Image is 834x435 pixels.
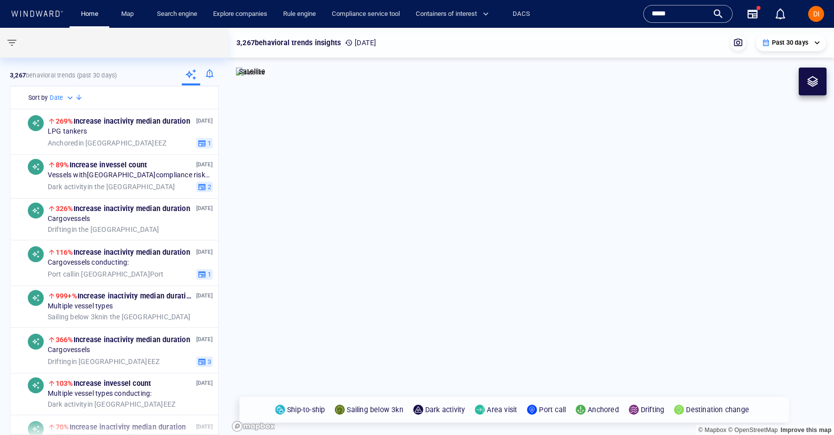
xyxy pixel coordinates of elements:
img: satellite [236,68,265,77]
span: in the [GEOGRAPHIC_DATA] [48,225,159,234]
span: 3 [206,357,211,366]
p: Destination change [686,404,749,416]
a: DACS [509,5,534,23]
p: [DATE] [196,335,213,344]
button: 2 [196,181,213,192]
p: Drifting [641,404,665,416]
span: 366% [56,336,74,344]
span: in [GEOGRAPHIC_DATA] EEZ [48,357,159,366]
a: Mapbox [698,427,726,434]
p: Ship-to-ship [287,404,325,416]
span: Cargo vessels [48,215,90,223]
span: 999+% [56,292,77,300]
a: Map feedback [780,427,832,434]
p: [DATE] [345,37,376,49]
button: DACS [505,5,537,23]
button: Home [74,5,105,23]
span: Dark activity [48,400,87,408]
span: 89% [56,161,70,169]
span: Containers of interest [416,8,489,20]
iframe: Chat [792,390,827,428]
a: Home [77,5,102,23]
a: Map [117,5,141,23]
a: OpenStreetMap [728,427,778,434]
p: [DATE] [196,160,213,169]
strong: 3,267 [10,72,26,79]
span: Multiple vessel types conducting: [48,389,152,398]
span: Vessels with [GEOGRAPHIC_DATA] compliance risks conducting: [48,171,213,180]
span: Dark activity [48,182,87,190]
span: Increase in activity median duration [56,205,190,213]
span: in [GEOGRAPHIC_DATA] EEZ [48,400,175,409]
p: Past 30 days [772,38,808,47]
span: Sailing below 3kn [48,312,102,320]
a: Explore companies [209,5,271,23]
button: 1 [196,269,213,280]
h6: Date [50,93,63,103]
div: Past 30 days [762,38,820,47]
span: Increase in vessel count [56,379,151,387]
span: LPG tankers [48,127,87,136]
p: Satellite [239,66,265,77]
span: in the [GEOGRAPHIC_DATA] [48,182,175,191]
p: [DATE] [196,247,213,257]
span: in the [GEOGRAPHIC_DATA] [48,312,190,321]
p: Sailing below 3kn [347,404,403,416]
span: DI [813,10,820,18]
p: [DATE] [196,116,213,126]
button: 1 [196,138,213,148]
p: [DATE] [196,204,213,213]
span: 269% [56,117,74,125]
span: Increase in vessel count [56,161,147,169]
p: Dark activity [425,404,465,416]
span: in [GEOGRAPHIC_DATA] Port [48,270,164,279]
span: Increase in activity median duration [56,248,190,256]
span: in [GEOGRAPHIC_DATA] EEZ [48,139,166,147]
p: behavioral trends (Past 30 days) [10,71,117,80]
button: DI [806,4,826,24]
button: Containers of interest [412,5,497,23]
a: Compliance service tool [328,5,404,23]
span: Drifting [48,225,72,233]
span: 2 [206,182,211,191]
span: Cargo vessels conducting: [48,258,129,267]
span: 103% [56,379,74,387]
a: Mapbox logo [231,421,275,432]
span: 1 [206,270,211,279]
p: Area visit [487,404,517,416]
div: Notification center [774,8,786,20]
p: [DATE] [196,291,213,300]
span: Drifting [48,357,72,365]
h6: Sort by [28,93,48,103]
span: 1 [206,139,211,147]
p: [DATE] [196,378,213,388]
p: Anchored [588,404,619,416]
button: Map [113,5,145,23]
span: Increase in activity median duration [56,292,194,300]
span: Increase in activity median duration [56,336,190,344]
a: Rule engine [279,5,320,23]
span: Multiple vessel types [48,302,113,311]
button: 3 [196,356,213,367]
span: 116% [56,248,74,256]
span: Port call [48,270,74,278]
p: 3,267 behavioral trends insights [236,37,341,49]
p: Port call [539,404,566,416]
span: Increase in activity median duration [56,117,190,125]
span: Anchored [48,139,78,146]
a: Search engine [153,5,201,23]
div: Date [50,93,75,103]
span: Cargo vessels [48,346,90,355]
span: 326% [56,205,74,213]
